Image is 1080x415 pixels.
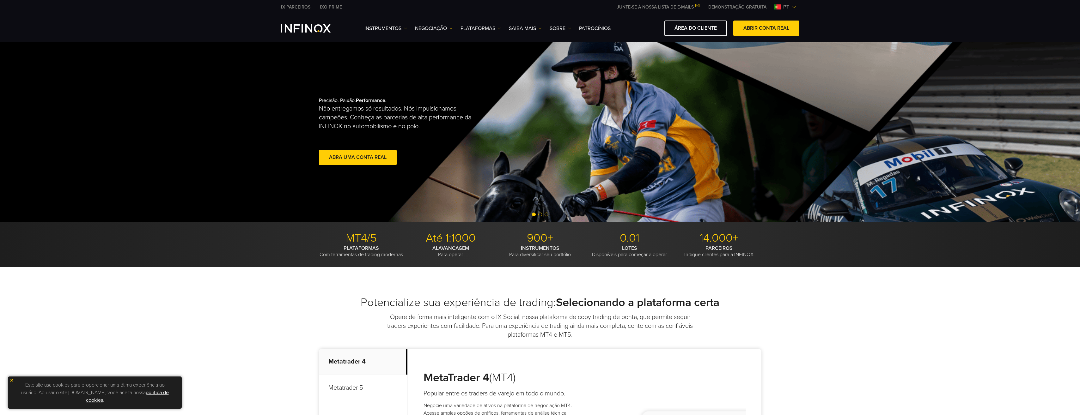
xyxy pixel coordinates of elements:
p: Indique clientes para a INFINOX [677,245,761,258]
h4: Popular entre os traders de varejo em todo o mundo. [424,389,574,398]
a: JUNTE-SE À NOSSA LISTA DE E-MAILS [612,4,704,10]
p: 14.000+ [677,231,761,245]
strong: PARCEIROS [705,245,733,251]
a: PLATAFORMAS [461,25,501,32]
p: Para operar [408,245,493,258]
a: abra uma conta real [319,150,397,165]
span: Go to slide 1 [532,213,536,216]
div: Precisão. Paixão. [319,87,518,177]
a: NEGOCIAÇÃO [415,25,453,32]
p: Disponíveis para começar a operar [587,245,672,258]
a: SOBRE [550,25,571,32]
strong: MetaTrader 4 [424,371,489,384]
strong: INSTRUMENTOS [521,245,559,251]
p: Este site usa cookies para proporcionar uma ótima experiência ao usuário. Ao usar o site [DOMAIN_... [11,380,179,406]
span: Go to slide 3 [545,213,548,216]
strong: ALAVANCAGEM [432,245,469,251]
span: pt [781,3,792,11]
p: 900+ [498,231,583,245]
span: Go to slide 2 [538,213,542,216]
a: ÁREA DO CLIENTE [664,21,727,36]
p: Para diversificar seu portfólio [498,245,583,258]
h3: (MT4) [424,371,574,385]
h2: Potencialize sua experiência de trading: [319,296,761,310]
a: INFINOX MENU [704,4,771,10]
a: Saiba mais [509,25,542,32]
p: Opere de forma mais inteligente com o IX Social, nossa plataforma de copy trading de ponta, que p... [387,313,693,339]
a: Patrocínios [579,25,611,32]
a: INFINOX Logo [281,24,345,33]
strong: LOTES [622,245,637,251]
p: Não entregamos só resultados. Nós impulsionamos campeões. Conheça as parcerias de alta performanc... [319,104,478,131]
a: INFINOX [315,4,347,10]
strong: Selecionando a plataforma certa [556,296,719,309]
img: yellow close icon [9,378,14,382]
a: Instrumentos [364,25,407,32]
p: 0.01 [587,231,672,245]
a: ABRIR CONTA REAL [733,21,799,36]
p: Com ferramentas de trading modernas [319,245,404,258]
p: MT4/5 [319,231,404,245]
strong: PLATAFORMAS [344,245,379,251]
p: Metatrader 4 [319,349,407,375]
a: INFINOX [276,4,315,10]
strong: Performance. [356,97,387,104]
p: Até 1:1000 [408,231,493,245]
p: Metatrader 5 [319,375,407,401]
